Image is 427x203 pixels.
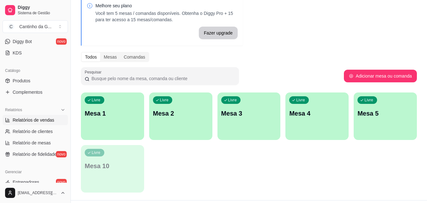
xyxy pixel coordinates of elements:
span: Entregadores [13,179,39,185]
div: Mesas [100,53,120,61]
button: LivreMesa 1 [81,92,144,140]
span: C [8,23,14,30]
p: Mesa 5 [357,109,413,118]
div: Comandas [120,53,149,61]
span: [EMAIL_ADDRESS][DOMAIN_NAME] [18,190,58,195]
div: Todos [82,53,100,61]
a: KDS [3,48,68,58]
a: Relatório de fidelidadenovo [3,149,68,159]
p: Mesa 3 [221,109,277,118]
a: Diggy Botnovo [3,36,68,47]
button: LivreMesa 3 [217,92,281,140]
a: Relatório de mesas [3,138,68,148]
span: Produtos [13,78,30,84]
p: Melhore seu plano [95,3,238,9]
p: Mesa 4 [289,109,345,118]
a: Entregadoresnovo [3,177,68,187]
button: Adicionar mesa ou comanda [344,70,417,82]
div: Cantinho da G ... [19,23,52,30]
button: LivreMesa 2 [149,92,212,140]
a: Produtos [3,76,68,86]
button: Select a team [3,20,68,33]
p: Livre [160,98,169,103]
span: Complementos [13,89,42,95]
span: Relatório de mesas [13,140,51,146]
span: Sistema de Gestão [18,10,65,16]
input: Pesquisar [89,75,235,82]
p: Livre [364,98,373,103]
button: LivreMesa 4 [285,92,349,140]
a: Complementos [3,87,68,97]
p: Livre [228,98,237,103]
button: LivreMesa 10 [81,145,144,193]
p: Mesa 2 [153,109,209,118]
span: Diggy [18,5,65,10]
button: Fazer upgrade [199,27,238,39]
button: [EMAIL_ADDRESS][DOMAIN_NAME] [3,185,68,200]
p: Livre [296,98,305,103]
p: Mesa 1 [85,109,140,118]
label: Pesquisar [85,69,104,75]
span: Relatório de clientes [13,128,53,135]
a: DiggySistema de Gestão [3,3,68,18]
span: Relatório de fidelidade [13,151,57,157]
p: Livre [92,150,101,155]
button: LivreMesa 5 [354,92,417,140]
span: Relatórios de vendas [13,117,54,123]
a: Relatórios de vendas [3,115,68,125]
p: Livre [92,98,101,103]
p: Você tem 5 mesas / comandas disponíveis. Obtenha o Diggy Pro + 15 para ter acesso a 15 mesas/coma... [95,10,238,23]
div: Catálogo [3,66,68,76]
span: Relatórios [5,107,22,112]
a: Relatório de clientes [3,126,68,136]
span: KDS [13,50,22,56]
div: Gerenciar [3,167,68,177]
span: Diggy Bot [13,38,32,45]
p: Mesa 10 [85,162,140,170]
